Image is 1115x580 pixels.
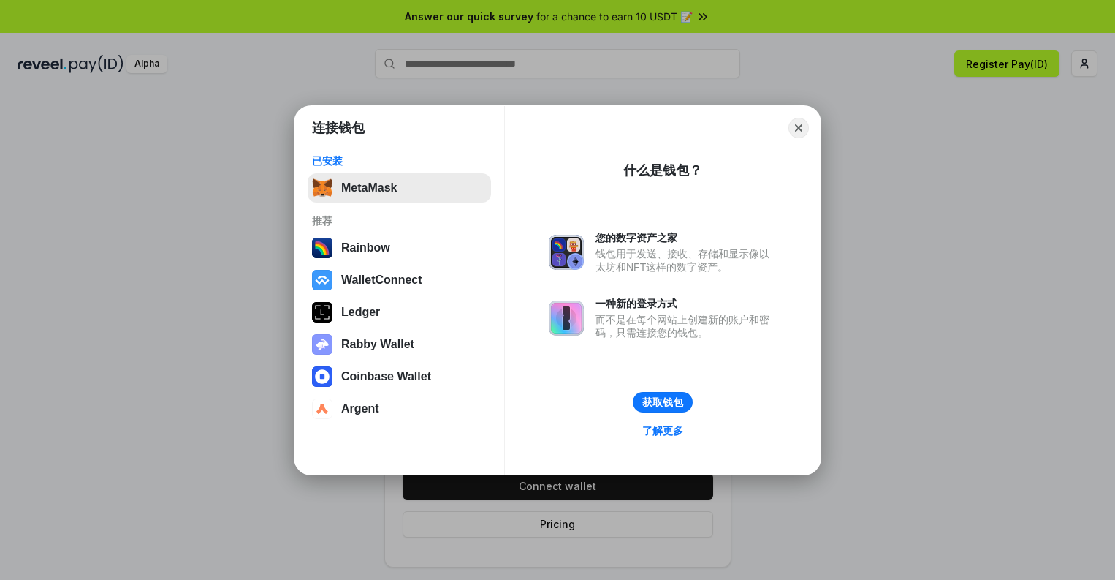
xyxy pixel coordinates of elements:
button: Argent [308,394,491,423]
div: WalletConnect [341,274,422,287]
img: svg+xml,%3Csvg%20width%3D%2228%22%20height%3D%2228%22%20viewBox%3D%220%200%2028%2028%22%20fill%3D... [312,366,332,387]
a: 了解更多 [633,421,692,440]
h1: 连接钱包 [312,119,365,137]
img: svg+xml,%3Csvg%20xmlns%3D%22http%3A%2F%2Fwww.w3.org%2F2000%2Fsvg%22%20fill%3D%22none%22%20viewBox... [549,301,584,336]
div: 什么是钱包？ [623,162,702,179]
div: 一种新的登录方式 [595,297,777,310]
div: 钱包用于发送、接收、存储和显示像以太坊和NFT这样的数字资产。 [595,247,777,274]
div: MetaMask [341,181,397,195]
img: svg+xml,%3Csvg%20width%3D%2228%22%20height%3D%2228%22%20viewBox%3D%220%200%2028%2028%22%20fill%3D... [312,399,332,419]
div: 已安装 [312,154,487,167]
button: 获取钱包 [633,392,693,413]
div: 推荐 [312,214,487,227]
button: Coinbase Wallet [308,362,491,391]
div: 您的数字资产之家 [595,231,777,244]
div: Rabby Wallet [341,338,414,351]
img: svg+xml,%3Csvg%20width%3D%2228%22%20height%3D%2228%22%20viewBox%3D%220%200%2028%2028%22%20fill%3D... [312,270,332,290]
img: svg+xml,%3Csvg%20xmlns%3D%22http%3A%2F%2Fwww.w3.org%2F2000%2Fsvg%22%20fill%3D%22none%22%20viewBox... [549,235,584,270]
button: MetaMask [308,173,491,203]
button: Rabby Wallet [308,330,491,359]
div: Coinbase Wallet [341,370,431,383]
div: Rainbow [341,241,390,255]
img: svg+xml,%3Csvg%20width%3D%22120%22%20height%3D%22120%22%20viewBox%3D%220%200%20120%20120%22%20fil... [312,238,332,258]
div: 获取钱包 [642,396,683,409]
button: WalletConnect [308,265,491,295]
button: Rainbow [308,233,491,263]
div: 了解更多 [642,424,683,437]
img: svg+xml,%3Csvg%20xmlns%3D%22http%3A%2F%2Fwww.w3.org%2F2000%2Fsvg%22%20width%3D%2228%22%20height%3... [312,302,332,323]
img: svg+xml,%3Csvg%20fill%3D%22none%22%20height%3D%2233%22%20viewBox%3D%220%200%2035%2033%22%20width%... [312,178,332,198]
button: Ledger [308,298,491,327]
div: 而不是在每个网站上创建新的账户和密码，只需连接您的钱包。 [595,313,777,339]
img: svg+xml,%3Csvg%20xmlns%3D%22http%3A%2F%2Fwww.w3.org%2F2000%2Fsvg%22%20fill%3D%22none%22%20viewBox... [312,334,332,355]
div: Argent [341,402,379,415]
div: Ledger [341,306,380,319]
button: Close [788,118,809,138]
